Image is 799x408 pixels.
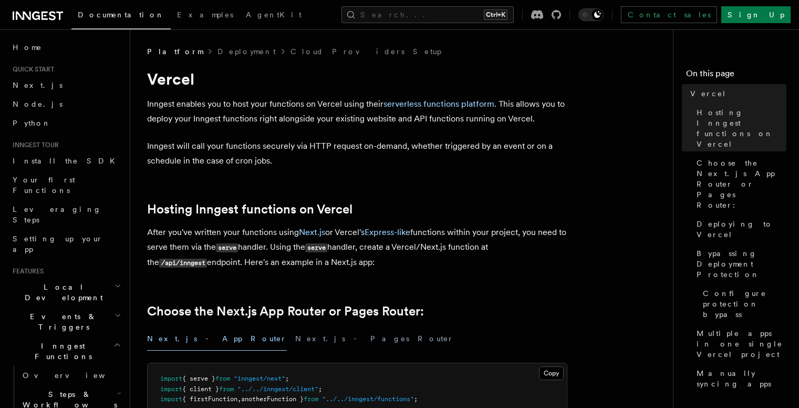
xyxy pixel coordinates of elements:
a: serverless functions platform [383,99,494,109]
span: Quick start [8,65,54,74]
a: Setting up your app [8,229,123,259]
span: Configure protection bypass [703,288,786,320]
span: { client } [182,385,219,393]
span: Overview [23,371,131,380]
span: Python [13,119,51,127]
a: Contact sales [621,6,717,23]
span: Your first Functions [13,176,75,195]
span: ; [285,375,289,382]
span: "../../inngest/functions" [322,395,414,403]
a: Overview [18,366,123,385]
span: Node.js [13,100,63,108]
button: Search...Ctrl+K [341,6,514,23]
a: Choose the Next.js App Router or Pages Router: [692,154,786,215]
a: Hosting Inngest functions on Vercel [692,103,786,154]
span: ; [318,385,322,393]
a: Install the SDK [8,151,123,170]
span: import [160,395,182,403]
span: Local Development [8,282,115,303]
button: Next.js - App Router [147,327,287,351]
code: serve [305,243,327,252]
button: Toggle dark mode [578,8,604,21]
a: Examples [171,3,240,28]
button: Events & Triggers [8,307,123,336]
a: Deployment [217,46,276,57]
a: Node.js [8,95,123,114]
span: from [304,395,318,403]
span: import [160,375,182,382]
span: Manually syncing apps [697,368,786,389]
span: Setting up your app [13,234,103,253]
span: Documentation [78,11,164,19]
span: AgentKit [246,11,302,19]
button: Inngest Functions [8,336,123,366]
span: Install the SDK [13,157,121,165]
span: Choose the Next.js App Router or Pages Router: [697,158,786,210]
code: serve [216,243,238,252]
p: Inngest enables you to host your functions on Vercel using their . This allows you to deploy your... [147,97,567,126]
h4: On this page [686,67,786,84]
span: from [219,385,234,393]
span: { firstFunction [182,395,237,403]
span: from [215,375,230,382]
h1: Vercel [147,69,567,88]
a: Bypassing Deployment Protection [692,244,786,284]
a: Next.js [8,76,123,95]
span: Multiple apps in one single Vercel project [697,328,786,360]
span: Deploying to Vercel [697,219,786,240]
a: Multiple apps in one single Vercel project [692,324,786,364]
span: Home [13,42,42,53]
a: Leveraging Steps [8,200,123,229]
a: Next.js [299,227,325,237]
span: Bypassing Deployment Protection [697,248,786,280]
a: Deploying to Vercel [692,215,786,244]
span: , [237,395,241,403]
a: Express-like [365,227,410,237]
span: Next.js [13,81,63,89]
code: /api/inngest [159,259,207,268]
button: Copy [539,366,564,380]
kbd: Ctrl+K [484,9,507,20]
span: Inngest tour [8,141,59,149]
span: Leveraging Steps [13,205,101,224]
span: Hosting Inngest functions on Vercel [697,107,786,149]
span: ; [414,395,418,403]
span: Examples [177,11,233,19]
span: anotherFunction } [241,395,304,403]
a: Manually syncing apps [692,364,786,393]
span: { serve } [182,375,215,382]
a: Home [8,38,123,57]
a: Vercel [686,84,786,103]
span: Platform [147,46,203,57]
a: Python [8,114,123,132]
span: "inngest/next" [234,375,285,382]
span: Events & Triggers [8,311,115,332]
a: Your first Functions [8,170,123,200]
a: Configure protection bypass [699,284,786,324]
p: Inngest will call your functions securely via HTTP request on-demand, whether triggered by an eve... [147,139,567,168]
span: Vercel [690,88,727,99]
span: Features [8,267,44,276]
span: import [160,385,182,393]
a: Sign Up [721,6,791,23]
a: Documentation [71,3,171,29]
p: After you've written your functions using or Vercel's functions within your project, you need to ... [147,225,567,270]
span: "../../inngest/client" [237,385,318,393]
button: Local Development [8,278,123,307]
button: Next.js - Pages Router [295,327,454,351]
span: Inngest Functions [8,341,113,362]
a: Hosting Inngest functions on Vercel [147,202,352,217]
a: Choose the Next.js App Router or Pages Router: [147,304,424,319]
a: Cloud Providers Setup [290,46,441,57]
a: AgentKit [240,3,308,28]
